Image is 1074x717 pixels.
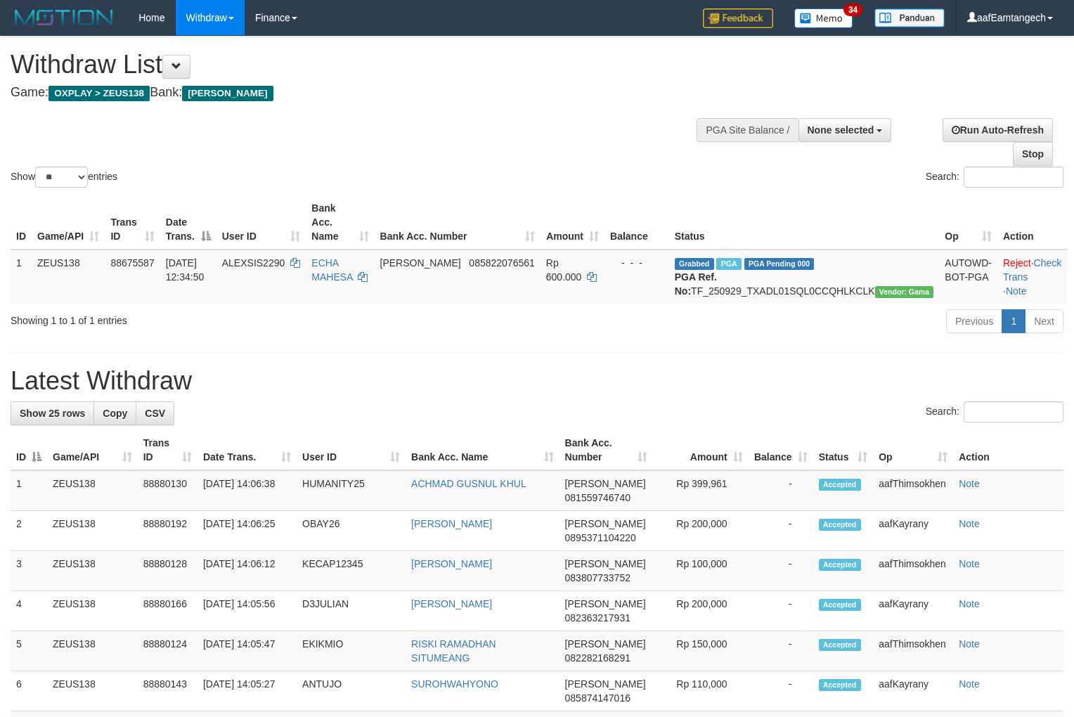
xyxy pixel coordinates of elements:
[411,678,498,690] a: SUROHWAHYONO
[11,195,32,250] th: ID
[1003,257,1031,269] a: Reject
[32,195,105,250] th: Game/API: activate to sort column ascending
[669,250,940,304] td: TF_250929_TXADL01SQL0CCQHLKCLK
[653,511,748,551] td: Rp 200,000
[11,430,47,470] th: ID: activate to sort column descending
[873,470,953,511] td: aafThimsokhen
[749,551,813,591] td: -
[11,551,47,591] td: 3
[160,195,216,250] th: Date Trans.: activate to sort column descending
[20,408,85,419] span: Show 25 rows
[703,8,773,28] img: Feedback.jpg
[565,678,646,690] span: [PERSON_NAME]
[138,511,198,551] td: 88880192
[875,286,934,298] span: Vendor URL: https://trx31.1velocity.biz
[380,257,461,269] span: [PERSON_NAME]
[11,511,47,551] td: 2
[375,195,541,250] th: Bank Acc. Number: activate to sort column ascending
[926,401,1063,422] label: Search:
[546,257,582,283] span: Rp 600.000
[813,430,874,470] th: Status: activate to sort column ascending
[697,118,798,142] div: PGA Site Balance /
[103,408,127,419] span: Copy
[744,258,815,270] span: PGA Pending
[198,551,297,591] td: [DATE] 14:06:12
[11,308,437,328] div: Showing 1 to 1 of 1 entries
[306,195,374,250] th: Bank Acc. Name: activate to sort column ascending
[136,401,174,425] a: CSV
[541,195,604,250] th: Amount: activate to sort column ascending
[653,631,748,671] td: Rp 150,000
[794,8,853,28] img: Button%20Memo.svg
[47,470,138,511] td: ZEUS138
[11,591,47,631] td: 4
[297,551,406,591] td: KECAP12345
[216,195,306,250] th: User ID: activate to sort column ascending
[11,250,32,304] td: 1
[166,257,205,283] span: [DATE] 12:34:50
[198,591,297,631] td: [DATE] 14:05:56
[469,257,534,269] span: Copy 085822076561 to clipboard
[11,631,47,671] td: 5
[1002,309,1026,333] a: 1
[93,401,136,425] a: Copy
[959,518,980,529] a: Note
[1013,142,1053,166] a: Stop
[47,591,138,631] td: ZEUS138
[959,678,980,690] a: Note
[182,86,273,101] span: [PERSON_NAME]
[939,195,997,250] th: Op: activate to sort column ascending
[138,671,198,711] td: 88880143
[11,86,702,100] h4: Game: Bank:
[411,478,526,489] a: ACHMAD GUSNUL KHUL
[653,671,748,711] td: Rp 110,000
[198,430,297,470] th: Date Trans.: activate to sort column ascending
[198,671,297,711] td: [DATE] 14:05:27
[297,430,406,470] th: User ID: activate to sort column ascending
[105,195,160,250] th: Trans ID: activate to sort column ascending
[653,430,748,470] th: Amount: activate to sort column ascending
[873,591,953,631] td: aafKayrany
[198,470,297,511] td: [DATE] 14:06:38
[411,638,496,664] a: RISKI RAMADHAN SITUMEANG
[653,591,748,631] td: Rp 200,000
[565,612,630,624] span: Copy 082363217931 to clipboard
[145,408,165,419] span: CSV
[808,124,874,136] span: None selected
[749,511,813,551] td: -
[110,257,154,269] span: 88675587
[749,591,813,631] td: -
[565,478,646,489] span: [PERSON_NAME]
[873,671,953,711] td: aafKayrany
[819,599,861,611] span: Accepted
[11,367,1063,395] h1: Latest Withdraw
[819,479,861,491] span: Accepted
[48,86,150,101] span: OXPLAY > ZEUS138
[819,519,861,531] span: Accepted
[138,631,198,671] td: 88880124
[1006,285,1027,297] a: Note
[11,51,702,79] h1: Withdraw List
[997,250,1068,304] td: · ·
[819,639,861,651] span: Accepted
[959,638,980,650] a: Note
[198,631,297,671] td: [DATE] 14:05:47
[873,430,953,470] th: Op: activate to sort column ascending
[675,258,714,270] span: Grabbed
[604,195,669,250] th: Balance
[964,167,1063,188] input: Search:
[669,195,940,250] th: Status
[138,551,198,591] td: 88880128
[653,551,748,591] td: Rp 100,000
[297,671,406,711] td: ANTUJO
[297,511,406,551] td: OBAY26
[565,692,630,704] span: Copy 085874147016 to clipboard
[198,511,297,551] td: [DATE] 14:06:25
[565,652,630,664] span: Copy 082282168291 to clipboard
[311,257,352,283] a: ECHA MAHESA
[749,671,813,711] td: -
[749,430,813,470] th: Balance: activate to sort column ascending
[35,167,88,188] select: Showentries
[1003,257,1061,283] a: Check Trans
[819,559,861,571] span: Accepted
